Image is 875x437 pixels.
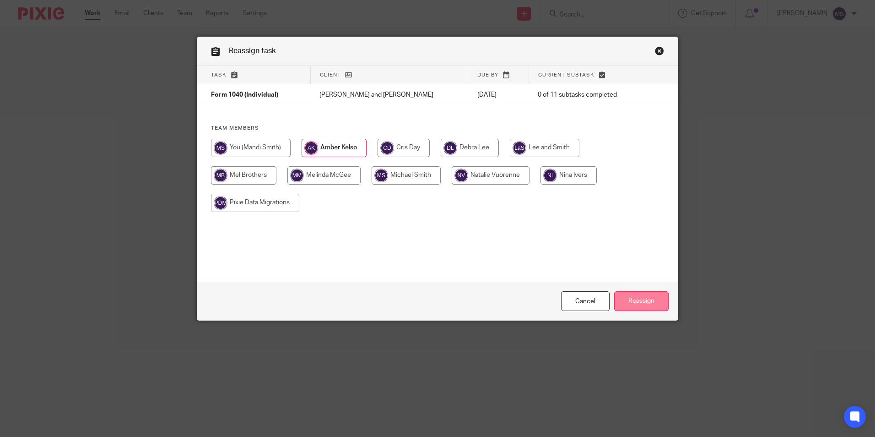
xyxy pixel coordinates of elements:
span: Due by [477,72,498,77]
span: Reassign task [229,47,276,55]
a: Close this dialog window [561,291,610,311]
p: [PERSON_NAME] and [PERSON_NAME] [319,90,459,99]
a: Close this dialog window [655,46,664,59]
h4: Team members [211,125,664,132]
span: Task [211,72,227,77]
span: Form 1040 (Individual) [211,92,278,98]
p: [DATE] [477,90,519,99]
td: 0 of 11 subtasks completed [529,84,645,106]
input: Reassign [614,291,669,311]
span: Current subtask [538,72,594,77]
span: Client [320,72,341,77]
